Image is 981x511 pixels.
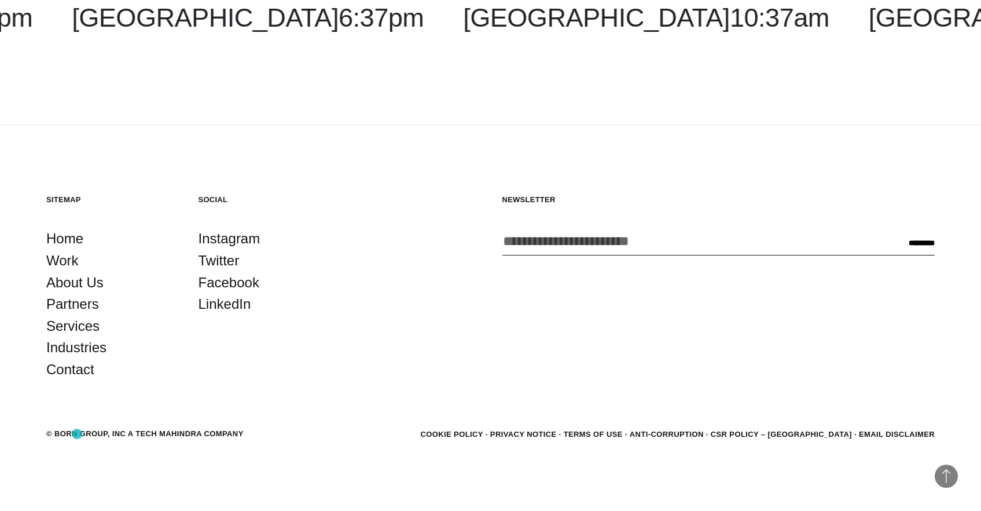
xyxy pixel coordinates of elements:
a: Privacy Notice [490,430,557,439]
button: Back to Top [935,465,958,488]
a: About Us [46,272,104,294]
a: Work [46,250,79,272]
h5: Sitemap [46,195,175,205]
h5: Social [199,195,328,205]
a: Contact [46,359,94,381]
span: 10:37am [730,3,829,32]
a: Instagram [199,228,260,250]
a: Cookie Policy [420,430,483,439]
a: Home [46,228,83,250]
a: Facebook [199,272,259,294]
a: LinkedIn [199,293,251,315]
a: Industries [46,337,106,359]
a: Twitter [199,250,240,272]
a: CSR POLICY – [GEOGRAPHIC_DATA] [711,430,852,439]
a: Anti-Corruption [630,430,704,439]
a: [GEOGRAPHIC_DATA]6:37pm [72,3,424,32]
div: © BORN GROUP, INC A Tech Mahindra Company [46,428,244,440]
a: Terms of Use [564,430,623,439]
h5: Newsletter [502,195,935,205]
a: Services [46,315,100,337]
a: Partners [46,293,99,315]
a: [GEOGRAPHIC_DATA]10:37am [463,3,829,32]
a: Email Disclaimer [859,430,935,439]
span: 6:37pm [339,3,424,32]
